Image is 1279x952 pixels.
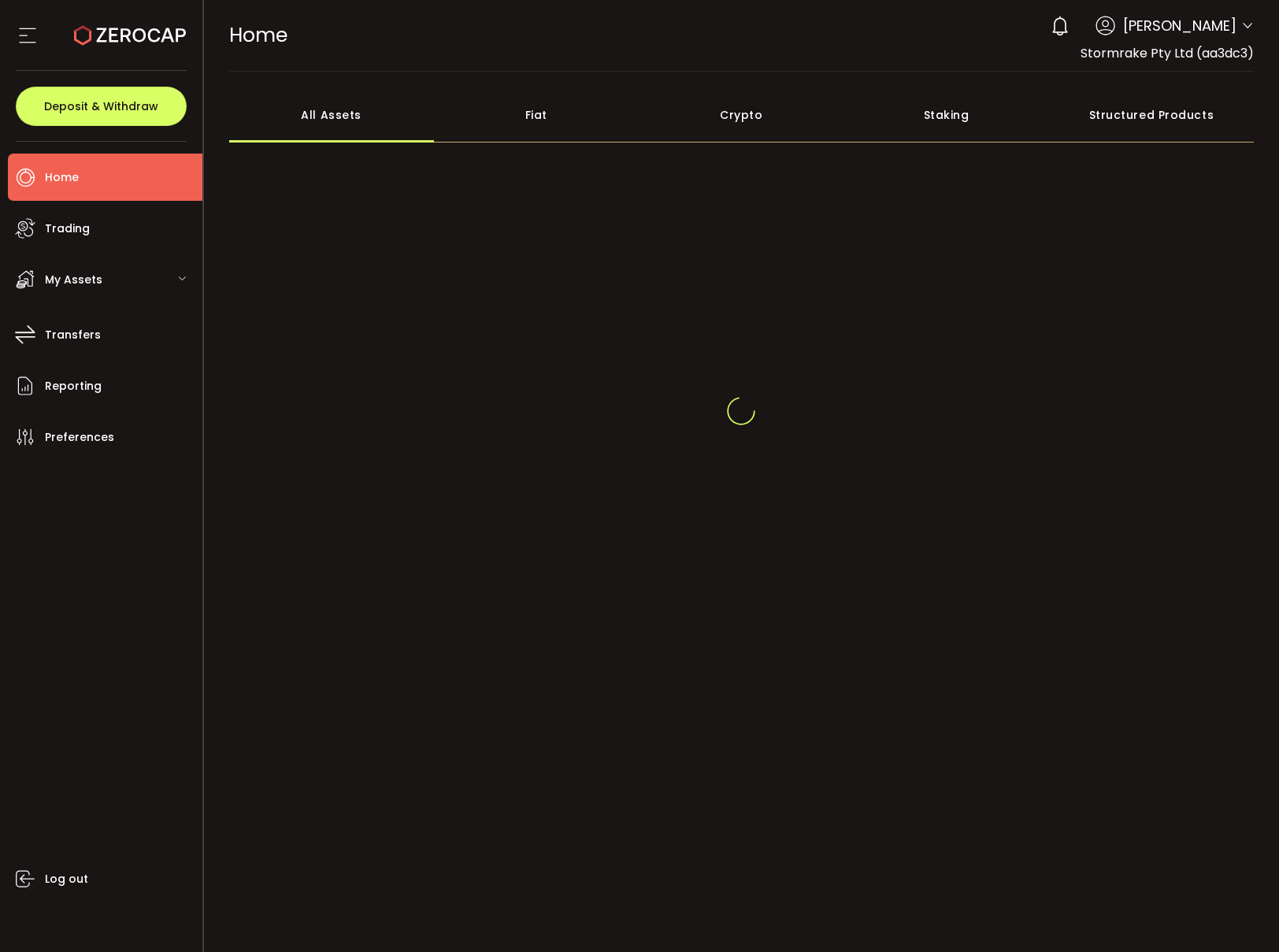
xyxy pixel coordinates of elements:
span: Home [229,21,287,49]
span: Trading [45,217,90,240]
span: Reporting [45,375,102,398]
div: Fiat [434,87,639,143]
span: [PERSON_NAME] [1123,15,1236,36]
span: Transfers [45,324,101,346]
span: Preferences [45,426,114,449]
div: Staking [843,87,1048,143]
span: My Assets [45,269,102,291]
button: Deposit & Withdraw [16,87,187,126]
span: Stormrake Pty Ltd (aa3dc3) [1081,44,1254,62]
span: Home [45,166,79,189]
div: All Assets [229,87,434,143]
span: Log out [45,868,88,891]
div: Structured Products [1049,87,1254,143]
span: Deposit & Withdraw [44,101,158,112]
div: Crypto [639,87,843,143]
